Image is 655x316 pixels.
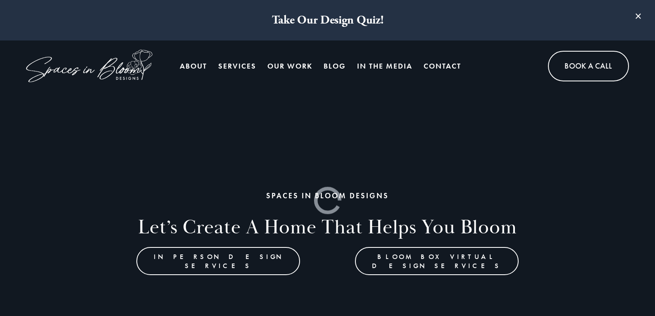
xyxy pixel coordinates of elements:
[27,215,628,241] h2: Let’s Create a home that helps you bloom
[424,58,461,74] a: Contact
[26,50,152,82] img: Spaces in Bloom Designs
[357,58,412,74] a: In the Media
[267,58,312,74] a: Our Work
[136,247,300,275] a: In Person Design Services
[218,59,256,74] span: Services
[218,58,256,74] a: folder dropdown
[324,58,346,74] a: Blog
[27,191,628,201] h1: SPACES IN BLOOM DESIGNS
[548,51,629,82] a: Book A Call
[355,247,519,275] a: Bloom Box Virtual Design Services
[180,58,207,74] a: About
